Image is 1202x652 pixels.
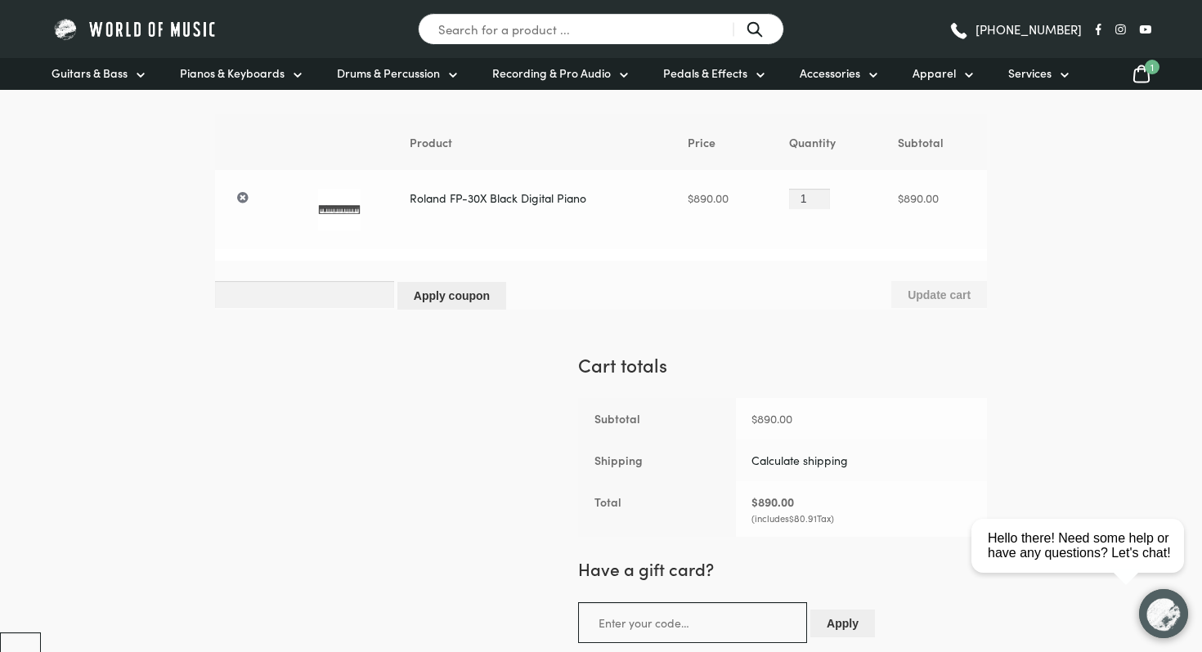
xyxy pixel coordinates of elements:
iframe: Chat with our support team [965,472,1202,652]
span: $ [688,190,693,206]
bdi: 890.00 [751,410,792,426]
span: $ [751,493,758,510]
span: Pedals & Effects [663,65,747,82]
button: Update cart [891,281,987,308]
button: Apply coupon [397,282,506,309]
a: Remove Roland FP-30X Black Digital Piano from cart [234,189,253,208]
span: $ [751,410,757,426]
th: Price [669,114,770,170]
a: Calculate shipping [751,452,848,468]
h2: Cart totals [578,352,987,378]
span: Drums & Percussion [337,65,440,82]
input: Coupon code [215,281,394,308]
bdi: 890.00 [688,190,729,206]
img: Roland FP-30X Black Digital Piano [318,189,361,231]
input: Enter your code… [578,602,807,643]
th: Subtotal [578,398,735,440]
th: Product [391,114,669,170]
span: 80.91 [789,511,817,525]
small: (includes Tax) [751,511,971,525]
span: $ [789,511,794,525]
h4: Have a gift card? [578,557,987,581]
span: Guitars & Bass [52,65,128,82]
th: Subtotal [879,114,987,170]
button: Apply [810,610,875,636]
a: [PHONE_NUMBER] [949,17,1082,42]
span: 1 [1145,60,1159,74]
th: Total [578,481,735,538]
span: Apparel [913,65,956,82]
span: Pianos & Keyboards [180,65,285,82]
span: $ [898,190,904,206]
span: [PHONE_NUMBER] [976,23,1082,35]
span: Accessories [800,65,860,82]
th: Quantity [770,114,879,170]
input: Search for a product ... [418,13,784,45]
a: Roland FP-30X Black Digital Piano [410,190,586,206]
bdi: 890.00 [898,190,939,206]
input: Product quantity [789,189,831,209]
th: Shipping [578,440,735,481]
img: World of Music [52,16,219,42]
bdi: 890.00 [751,493,794,510]
span: Services [1008,65,1052,82]
span: Recording & Pro Audio [492,65,611,82]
